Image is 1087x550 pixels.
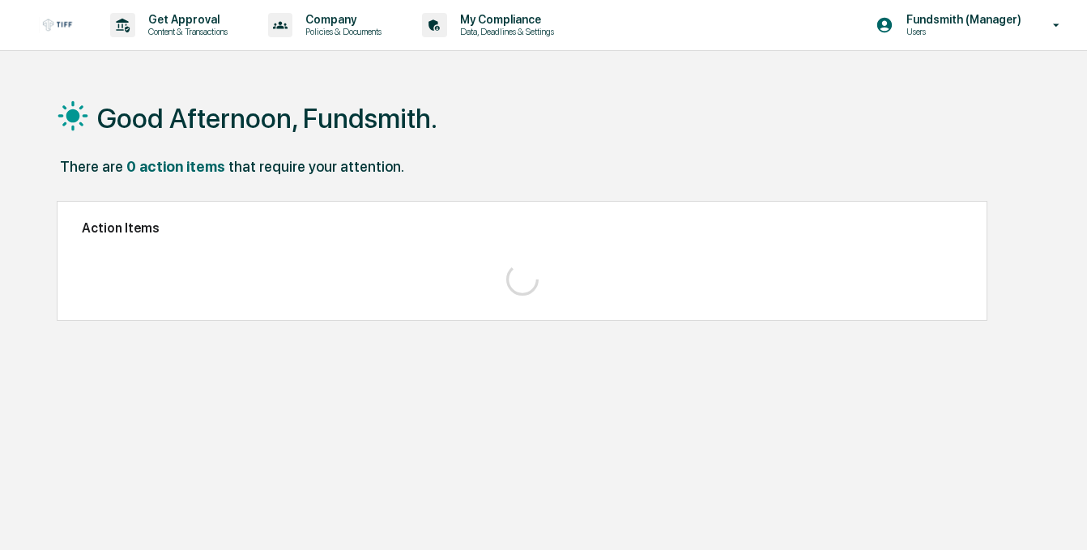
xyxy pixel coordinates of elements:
[60,158,123,175] div: There are
[893,13,1029,26] p: Fundsmith (Manager)
[39,17,78,33] img: logo
[228,158,404,175] div: that require your attention.
[135,26,236,37] p: Content & Transactions
[126,158,225,175] div: 0 action items
[292,13,390,26] p: Company
[292,26,390,37] p: Policies & Documents
[135,13,236,26] p: Get Approval
[447,13,562,26] p: My Compliance
[447,26,562,37] p: Data, Deadlines & Settings
[82,220,962,236] h2: Action Items
[97,102,437,134] h1: Good Afternoon, Fundsmith.
[893,26,1029,37] p: Users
